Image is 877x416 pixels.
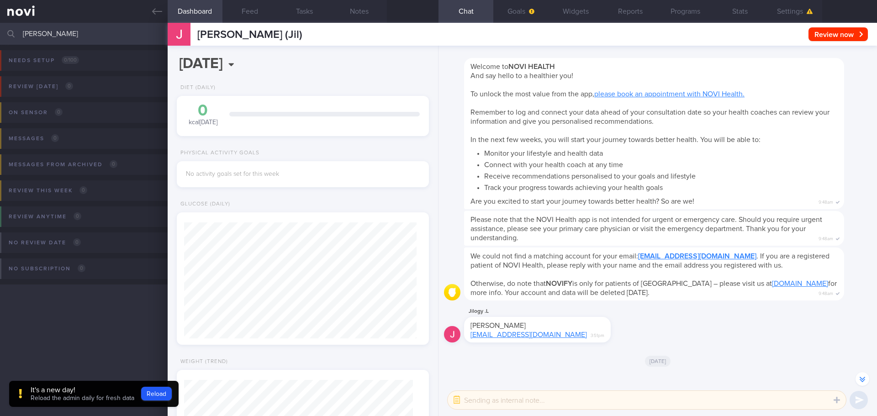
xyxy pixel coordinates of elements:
[55,108,63,116] span: 0
[110,160,117,168] span: 0
[638,253,756,260] a: [EMAIL_ADDRESS][DOMAIN_NAME]
[186,170,420,179] div: No activity goals set for this week
[470,216,822,242] span: Please note that the NOVI Health app is not intended for urgent or emergency care. Should you req...
[508,63,555,70] strong: NOVI HEALTH
[6,211,84,223] div: Review anytime
[484,147,838,158] li: Monitor your lifestyle and health data
[177,84,216,91] div: Diet (Daily)
[591,330,604,339] span: 3:51pm
[594,90,745,98] a: please book an appointment with NOVI Health.
[470,280,837,296] span: Otherwise, do note that is only for patients of [GEOGRAPHIC_DATA] – please visit us at for more i...
[73,238,81,246] span: 0
[177,201,230,208] div: Glucose (Daily)
[808,27,868,41] button: Review now
[79,186,87,194] span: 0
[484,181,838,192] li: Track your progress towards achieving your health goals
[470,198,694,205] span: Are you excited to start your journey towards better health? So are we!
[6,132,61,145] div: Messages
[6,263,88,275] div: No subscription
[470,72,573,79] span: And say hello to a healthier you!
[772,280,828,287] a: [DOMAIN_NAME]
[470,331,587,338] a: [EMAIL_ADDRESS][DOMAIN_NAME]
[645,356,671,367] span: [DATE]
[31,385,134,395] div: It's a new day!
[819,288,833,297] span: 9:48am
[6,184,90,197] div: Review this week
[819,233,833,242] span: 9:48am
[546,280,572,287] strong: NOVIFY
[470,322,526,329] span: [PERSON_NAME]
[819,197,833,205] span: 9:48am
[470,63,555,70] span: Welcome to
[31,395,134,401] span: Reload the admin daily for fresh data
[186,103,220,119] div: 0
[6,237,83,249] div: No review date
[6,158,120,171] div: Messages from Archived
[470,90,745,98] span: To unlock the most value from the app,
[177,358,228,365] div: Weight (Trend)
[51,134,59,142] span: 0
[186,103,220,127] div: kcal [DATE]
[65,82,73,90] span: 0
[141,387,172,400] button: Reload
[6,54,81,67] div: Needs setup
[484,158,838,169] li: Connect with your health coach at any time
[6,80,75,93] div: Review [DATE]
[470,253,829,269] span: We could not find a matching account for your email: . If you are a registered patient of NOVI He...
[62,56,79,64] span: 0 / 100
[197,29,302,40] span: [PERSON_NAME] (Jil)
[177,150,259,157] div: Physical Activity Goals
[470,109,829,125] span: Remember to log and connect your data ahead of your consultation date so your health coaches can ...
[6,106,65,119] div: On sensor
[74,212,81,220] span: 0
[78,264,85,272] span: 0
[470,136,761,143] span: In the next few weeks, you will start your journey towards better health. You will be able to:
[464,306,638,317] div: Jilogy .L
[484,169,838,181] li: Receive recommendations personalised to your goals and lifestyle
